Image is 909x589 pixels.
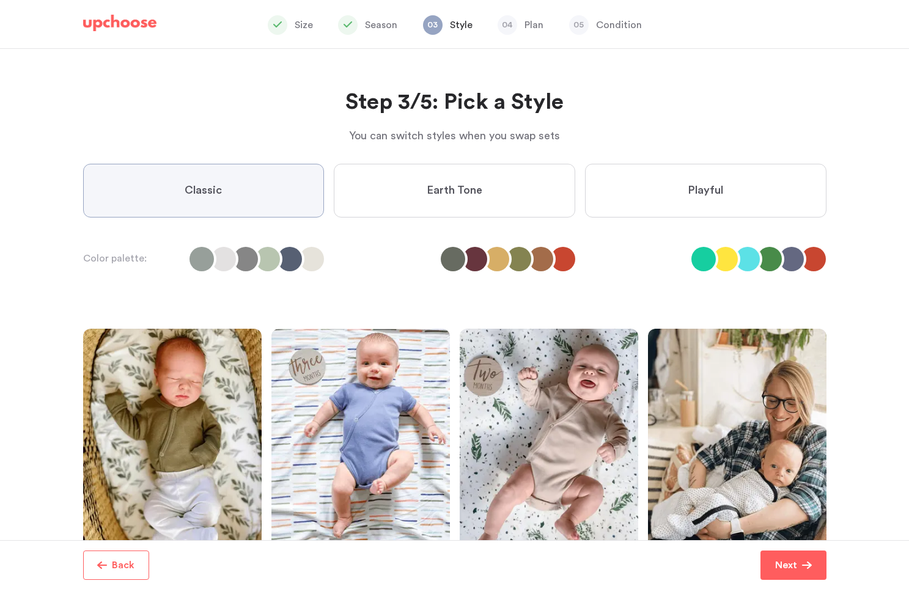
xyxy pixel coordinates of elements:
[688,183,723,198] span: Playful
[596,18,642,32] p: Condition
[83,551,149,580] button: Back
[760,551,826,580] button: Next
[450,18,473,32] p: Style
[569,15,589,35] span: 05
[185,183,222,198] span: Classic
[295,18,313,32] p: Size
[365,18,397,32] p: Season
[524,18,543,32] p: Plan
[349,130,560,141] span: You can switch styles when you swap sets
[427,183,482,198] span: Earth Tone
[112,558,134,573] p: Back
[83,15,156,37] a: UpChoose
[423,15,443,35] span: 03
[83,88,826,117] h2: Step 3/5: Pick a Style
[83,15,156,32] img: UpChoose
[498,15,517,35] span: 04
[775,558,797,573] p: Next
